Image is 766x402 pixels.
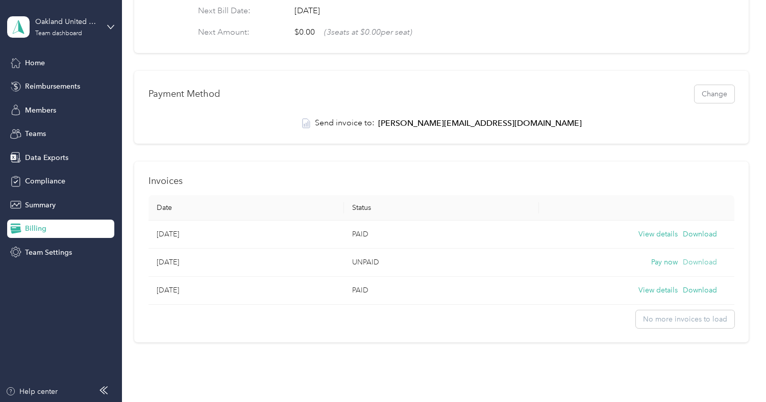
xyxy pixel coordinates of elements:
[198,26,277,39] p: Next Amount:
[638,229,678,240] button: View details
[25,105,56,116] span: Members
[294,26,412,39] div: $0.00
[6,386,58,397] button: Help center
[149,176,734,186] h1: Invoices
[149,277,343,305] td: [DATE]
[709,345,766,402] iframe: Everlance-gr Chat Button Frame
[378,117,582,129] span: [PERSON_NAME][EMAIL_ADDRESS][DOMAIN_NAME]
[25,247,72,258] span: Team Settings
[695,85,734,103] button: Change
[315,117,375,129] span: Send invoice to:
[683,257,717,268] button: Download
[149,89,220,99] h1: Payment Method
[25,223,46,234] span: Billing
[198,5,277,17] p: Next Bill Date:
[352,286,368,294] span: PAID
[25,176,65,186] span: Compliance
[35,16,99,27] div: Oakland United Beerworks
[683,229,717,240] button: Download
[149,249,343,277] td: [DATE]
[651,257,678,268] button: Pay now
[35,31,82,37] div: Team dashboard
[149,195,343,221] th: Date
[25,81,80,92] span: Reimbursements
[352,258,379,266] span: UNPAID
[25,200,56,210] span: Summary
[324,26,412,39] span: ( 3 seats at $0.00 per seat)
[638,285,678,296] button: View details
[25,58,45,68] span: Home
[25,128,46,139] span: Teams
[352,230,368,238] span: PAID
[683,285,717,296] button: Download
[149,221,343,249] td: [DATE]
[294,5,320,17] span: [DATE]
[344,195,539,221] th: Status
[25,152,68,163] span: Data Exports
